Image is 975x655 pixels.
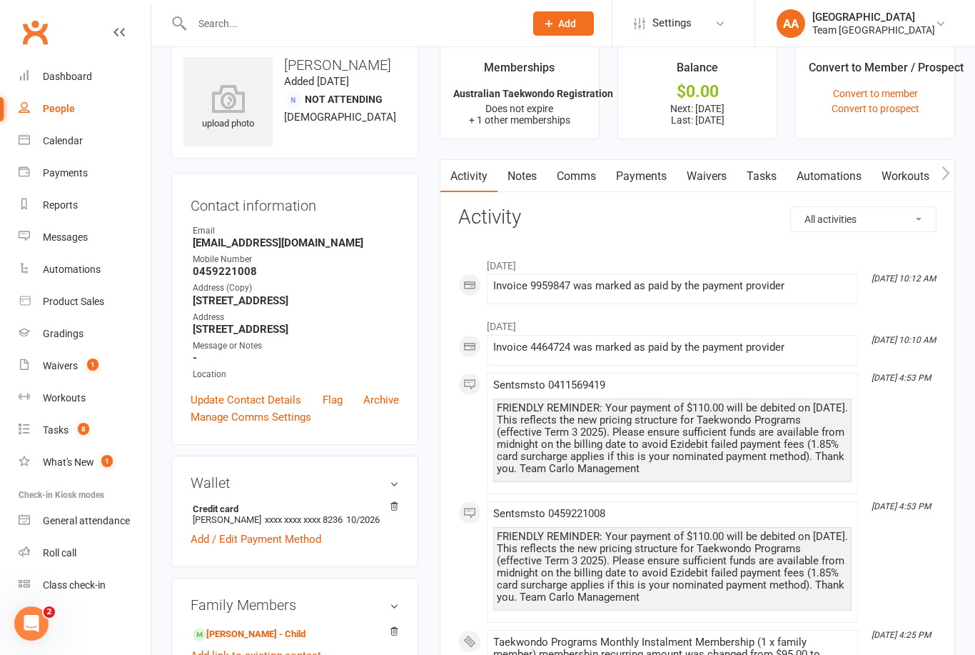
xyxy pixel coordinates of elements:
div: Team [GEOGRAPHIC_DATA] [812,24,935,36]
span: + 1 other memberships [469,114,570,126]
span: 8 [78,423,89,435]
div: Mobile Number [193,253,399,266]
strong: - [193,351,399,364]
a: People [19,93,151,125]
div: Tasks [43,424,69,436]
div: Roll call [43,547,76,559]
i: [DATE] 10:12 AM [872,274,936,284]
a: Gradings [19,318,151,350]
span: 10/2026 [346,514,380,525]
a: Clubworx [17,14,53,50]
div: Address [193,311,399,324]
span: Add [558,18,576,29]
a: Add / Edit Payment Method [191,531,321,548]
div: Location [193,368,399,381]
a: Automations [787,160,872,193]
div: Dashboard [43,71,92,82]
div: Reports [43,199,78,211]
a: Comms [547,160,606,193]
li: [PERSON_NAME] [191,501,399,527]
p: Next: [DATE] Last: [DATE] [631,103,764,126]
a: Reports [19,189,151,221]
button: Add [533,11,594,36]
div: Gradings [43,328,84,339]
a: Convert to member [833,88,918,99]
div: Invoice 4464724 was marked as paid by the payment provider [493,341,852,354]
span: Sent sms to 0411569419 [493,379,605,391]
a: Tasks 8 [19,414,151,446]
div: Automations [43,264,101,275]
strong: [STREET_ADDRESS] [193,323,399,336]
a: Class kiosk mode [19,569,151,601]
div: Calendar [43,135,83,146]
div: FRIENDLY REMINDER: Your payment of $110.00 will be debited on [DATE]. This reflects the new prici... [497,402,848,475]
div: Waivers [43,360,78,371]
div: Message or Notes [193,339,399,353]
iframe: Intercom live chat [14,606,49,641]
div: Payments [43,167,88,179]
a: Automations [19,254,151,286]
div: AA [777,9,805,38]
li: [DATE] [458,251,936,274]
a: Archive [363,391,399,409]
div: Email [193,224,399,238]
strong: Credit card [193,504,392,514]
div: Messages [43,231,88,243]
div: [GEOGRAPHIC_DATA] [812,11,935,24]
a: Dashboard [19,61,151,93]
a: Convert to prospect [832,103,919,114]
div: Invoice 9959847 was marked as paid by the payment provider [493,280,852,292]
span: 2 [44,606,55,618]
strong: 0459221008 [193,265,399,278]
div: FRIENDLY REMINDER: Your payment of $110.00 will be debited on [DATE]. This reflects the new prici... [497,531,848,604]
a: General attendance kiosk mode [19,505,151,537]
h3: Family Members [191,597,399,613]
i: [DATE] 4:25 PM [872,630,931,640]
a: Tasks [737,160,787,193]
h3: Wallet [191,475,399,491]
a: Notes [497,160,547,193]
a: Activity [440,160,497,193]
span: xxxx xxxx xxxx 8236 [265,514,343,525]
div: Product Sales [43,296,104,307]
a: Payments [19,157,151,189]
a: [PERSON_NAME] - Child [193,627,305,642]
span: Does not expire [485,103,553,114]
a: Roll call [19,537,151,569]
span: 1 [87,359,98,371]
h3: Activity [458,206,936,229]
div: upload photo [183,84,273,131]
a: What's New1 [19,446,151,479]
strong: Australian Taekwondo Registration [453,88,613,99]
a: Workouts [872,160,939,193]
div: General attendance [43,515,130,526]
a: Messages [19,221,151,254]
a: Flag [323,391,343,409]
h3: Contact information [191,192,399,214]
a: Product Sales [19,286,151,318]
a: Workouts [19,382,151,414]
span: [DEMOGRAPHIC_DATA] [284,111,396,124]
a: Waivers 1 [19,350,151,382]
a: Payments [606,160,677,193]
div: $0.00 [631,84,764,99]
a: Waivers [677,160,737,193]
div: Memberships [484,59,555,84]
div: Class check-in [43,579,106,591]
h3: [PERSON_NAME] [183,57,406,73]
li: [DATE] [458,311,936,334]
div: People [43,103,75,114]
a: Calendar [19,125,151,157]
i: [DATE] 4:53 PM [872,501,931,511]
div: Convert to Member / Prospect [809,59,964,84]
strong: [EMAIL_ADDRESS][DOMAIN_NAME] [193,236,399,249]
strong: [STREET_ADDRESS] [193,294,399,307]
div: Balance [677,59,718,84]
span: Settings [652,7,692,39]
span: Sent sms to 0459221008 [493,507,605,520]
i: [DATE] 4:53 PM [872,373,931,383]
time: Added [DATE] [284,75,349,88]
span: 1 [101,455,113,467]
div: Address (Copy) [193,281,399,295]
span: Not Attending [305,94,383,105]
